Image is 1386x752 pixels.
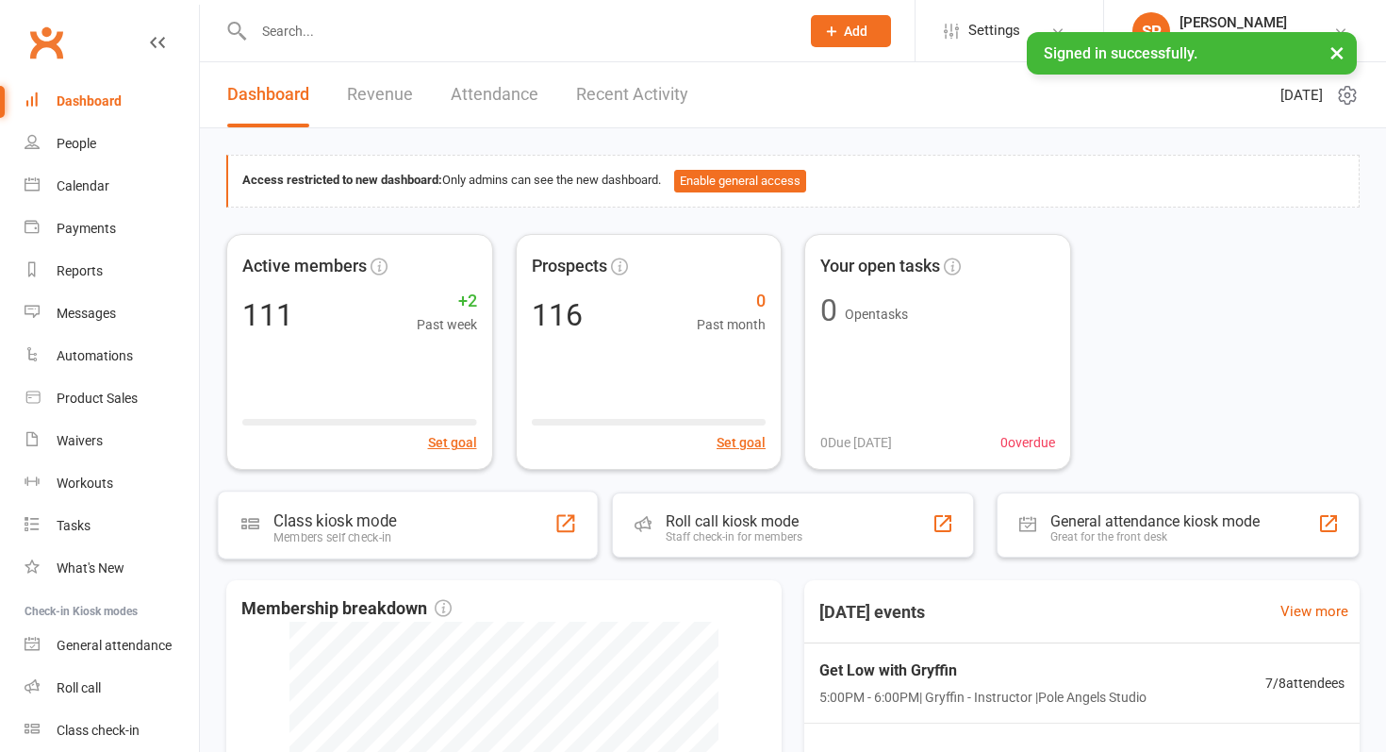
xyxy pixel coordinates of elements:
span: Open tasks [845,307,908,322]
a: Clubworx [23,19,70,66]
div: Reports [57,263,103,278]
div: Payments [57,221,116,236]
div: Product Sales [57,391,138,406]
div: Staff check-in for members [666,530,802,543]
div: General attendance kiosk mode [1050,512,1260,530]
a: General attendance kiosk mode [25,625,199,667]
button: × [1320,32,1354,73]
a: Calendar [25,165,199,208]
div: Waivers [57,433,103,448]
span: Get Low with Gryffin [819,660,1147,684]
span: [DATE] [1280,84,1323,107]
div: Messages [57,306,116,321]
a: Dashboard [227,62,309,127]
span: 5:00PM - 6:00PM | Gryffin - Instructor | Pole Angels Studio [819,687,1147,708]
a: Revenue [347,62,413,127]
a: Product Sales [25,377,199,420]
span: +2 [417,288,477,315]
span: Membership breakdown [241,595,452,623]
span: Settings [968,9,1020,52]
a: Dashboard [25,80,199,123]
div: Great for the front desk [1050,530,1260,543]
span: 7 / 8 attendees [1265,673,1345,694]
span: 0 overdue [1000,432,1055,453]
a: Workouts [25,462,199,505]
span: Add [844,24,867,39]
a: Waivers [25,420,199,462]
span: Prospects [532,253,607,280]
button: Set goal [428,432,477,453]
h3: [DATE] events [804,595,940,629]
button: Enable general access [674,170,806,192]
div: [PERSON_NAME] [1180,14,1287,31]
strong: Access restricted to new dashboard: [242,173,442,187]
div: People [57,136,96,151]
span: Signed in successfully. [1044,44,1197,62]
a: Reports [25,250,199,292]
div: SP [1132,12,1170,50]
div: 111 [242,300,293,330]
div: Pole Angels [1180,31,1287,48]
input: Search... [248,18,786,44]
div: Workouts [57,476,113,491]
span: 0 [697,288,766,315]
a: Class kiosk mode [25,710,199,752]
span: 0 Due [DATE] [820,432,892,453]
span: Your open tasks [820,253,940,280]
a: Attendance [451,62,538,127]
div: Dashboard [57,93,122,109]
div: Members self check-in [273,530,396,544]
div: Only admins can see the new dashboard. [242,170,1345,192]
a: People [25,123,199,165]
a: Messages [25,292,199,335]
span: Past month [697,314,766,335]
div: What's New [57,560,124,576]
a: Automations [25,335,199,377]
div: Class kiosk mode [273,511,396,530]
div: Roll call [57,680,101,695]
a: Payments [25,208,199,250]
div: Tasks [57,518,91,533]
div: General attendance [57,638,172,653]
div: 116 [532,300,583,330]
button: Set goal [717,432,766,453]
div: Automations [57,348,133,363]
a: Tasks [25,505,199,547]
a: Roll call [25,667,199,710]
a: View more [1280,600,1348,623]
div: Class check-in [57,723,140,738]
div: Calendar [57,178,109,193]
button: Add [811,15,891,47]
a: Recent Activity [576,62,688,127]
a: What's New [25,547,199,590]
span: Active members [242,253,367,280]
div: 0 [820,295,837,326]
div: Roll call kiosk mode [666,512,802,530]
span: Past week [417,314,477,335]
